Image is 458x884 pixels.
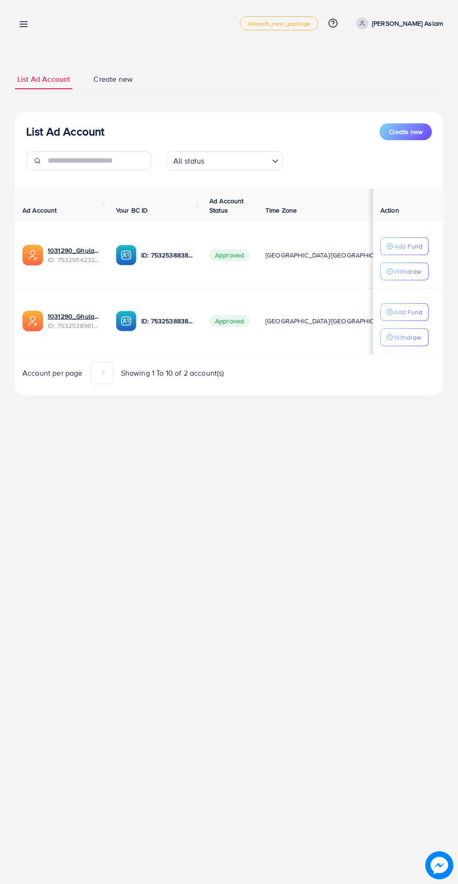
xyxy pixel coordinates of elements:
[425,851,453,879] img: image
[48,246,101,255] a: 1031290_Ghulam Rasool Aslam 2_1753902599199
[141,250,194,261] p: ID: 7532538838637019152
[48,312,101,321] a: 1031290_Ghulam Rasool Aslam_1753805901568
[93,74,133,85] span: Create new
[380,328,429,346] button: Withdraw
[26,125,104,138] h3: List Ad Account
[394,241,422,252] p: Add Fund
[209,315,250,327] span: Approved
[394,307,422,318] p: Add Fund
[17,74,70,85] span: List Ad Account
[265,206,297,215] span: Time Zone
[265,250,395,260] span: [GEOGRAPHIC_DATA]/[GEOGRAPHIC_DATA]
[394,332,421,343] p: Withdraw
[166,151,283,170] div: Search for option
[48,246,101,265] div: <span class='underline'>1031290_Ghulam Rasool Aslam 2_1753902599199</span></br>7532954232266326017
[209,249,250,261] span: Approved
[22,206,57,215] span: Ad Account
[248,21,310,27] span: adreach_new_package
[389,127,422,136] span: Create new
[209,196,244,215] span: Ad Account Status
[116,311,136,331] img: ic-ba-acc.ded83a64.svg
[116,245,136,265] img: ic-ba-acc.ded83a64.svg
[172,154,207,168] span: All status
[22,311,43,331] img: ic-ads-acc.e4c84228.svg
[121,368,224,378] span: Showing 1 To 10 of 2 account(s)
[22,368,83,378] span: Account per page
[380,237,429,255] button: Add Fund
[380,263,429,280] button: Withdraw
[208,152,268,168] input: Search for option
[48,255,101,264] span: ID: 7532954232266326017
[116,206,148,215] span: Your BC ID
[372,18,443,29] p: [PERSON_NAME] Aslam
[394,266,421,277] p: Withdraw
[265,316,395,326] span: [GEOGRAPHIC_DATA]/[GEOGRAPHIC_DATA]
[240,16,318,30] a: adreach_new_package
[48,321,101,330] span: ID: 7532538961244635153
[380,303,429,321] button: Add Fund
[22,245,43,265] img: ic-ads-acc.e4c84228.svg
[352,17,443,29] a: [PERSON_NAME] Aslam
[141,315,194,327] p: ID: 7532538838637019152
[48,312,101,331] div: <span class='underline'>1031290_Ghulam Rasool Aslam_1753805901568</span></br>7532538961244635153
[379,123,432,140] button: Create new
[380,206,399,215] span: Action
